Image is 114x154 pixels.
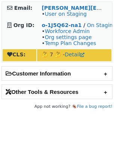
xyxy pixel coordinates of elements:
[13,22,34,28] strong: Org ID:
[1,103,112,110] footer: App not working? 🪳
[2,66,112,80] h2: Customer Information
[2,85,112,99] h2: Other Tools & Resources
[45,28,90,34] a: Workforce Admin
[77,104,112,109] a: File a bug report!
[42,28,96,46] span: • • •
[37,49,111,61] td: 🤔 7 🤔 -
[45,34,91,40] a: Org settings page
[45,11,87,17] a: User on Staging
[65,51,84,57] a: Detail
[42,11,87,17] span: •
[83,22,85,28] strong: /
[45,40,96,46] a: Temp Plan Changes
[7,51,25,57] strong: CLS:
[42,22,81,28] a: o-1J5Q62-na1
[14,5,33,11] strong: Email:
